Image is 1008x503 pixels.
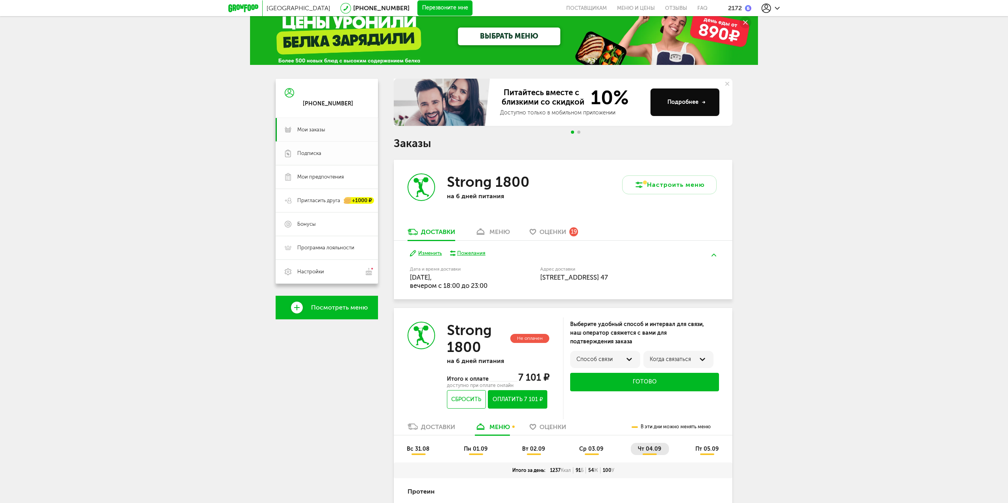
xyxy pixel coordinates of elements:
[569,227,578,236] div: 19
[276,296,378,319] a: Посмотреть меню
[410,250,442,257] button: Изменить
[728,4,742,12] div: 2172
[276,212,378,236] a: Бонусы
[611,468,614,473] span: У
[447,173,530,190] h3: Strong 1800
[667,98,706,106] div: Подробнее
[297,221,316,228] span: Бонусы
[311,304,368,311] span: Посмотреть меню
[540,273,608,281] span: [STREET_ADDRESS] 47
[276,260,378,284] a: Настройки
[518,372,549,383] span: 7 101 ₽
[276,118,378,142] a: Мои заказы
[457,250,485,257] div: Пожелания
[276,142,378,165] a: Подписка
[581,468,584,473] span: Б
[522,446,545,452] span: вт 02.09
[500,109,644,117] div: Доступно только в мобильном приложении
[570,373,719,391] button: Готово
[576,356,634,363] div: Способ связи
[471,422,514,435] a: меню
[410,267,500,271] label: Дата и время доставки
[579,446,603,452] span: ср 03.09
[573,467,586,474] div: 91
[297,244,354,251] span: Программа лояльности
[408,484,435,499] h4: Протеин
[526,228,582,240] a: Оценки 19
[586,467,600,474] div: 54
[417,0,472,16] button: Перезвоните мне
[404,228,459,240] a: Доставки
[447,390,486,409] button: Сбросить
[632,419,711,435] div: В эти дни можно менять меню
[695,446,719,452] span: пт 05.09
[539,423,566,431] span: Оценки
[353,4,409,12] a: [PHONE_NUMBER]
[458,28,560,45] a: ВЫБРАТЬ МЕНЮ
[447,383,549,387] div: доступно при оплате онлайн
[510,334,549,343] div: Не оплачен
[488,390,547,409] button: Оплатить 7 101 ₽
[548,467,573,474] div: 1237
[745,5,751,11] img: bonus_b.cdccf46.png
[586,88,629,107] span: 10%
[600,467,617,474] div: 100
[622,175,717,194] button: Настроить меню
[577,131,580,134] span: Go to slide 2
[638,446,661,452] span: чт 04.09
[540,267,687,271] label: Адрес доставки
[276,236,378,260] a: Программа лояльности
[712,254,716,256] img: arrow-up-green.5eb5f82.svg
[650,88,719,116] button: Подробнее
[526,422,570,435] a: Оценки
[539,228,566,236] span: Оценки
[571,131,574,134] span: Go to slide 1
[471,228,514,240] a: меню
[276,165,378,189] a: Мои предпочтения
[297,268,324,275] span: Настройки
[450,250,485,257] button: Пожелания
[447,322,509,356] h3: Strong 1800
[447,376,489,382] span: Итого к оплате
[276,189,378,212] a: Пригласить друга +1000 ₽
[404,422,459,435] a: Доставки
[421,228,455,236] div: Доставки
[297,173,344,181] span: Мои предпочтения
[500,88,586,107] span: Питайтесь вместе с близкими со скидкой
[561,468,571,473] span: Ккал
[297,150,321,157] span: Подписка
[267,4,330,12] span: [GEOGRAPHIC_DATA]
[344,197,374,204] div: +1000 ₽
[394,79,492,126] img: family-banner.579af9d.jpg
[510,467,548,474] div: Итого за день:
[407,446,430,452] span: вс 31.08
[297,126,325,133] span: Мои заказы
[650,356,707,363] div: Когда связаться
[297,197,340,204] span: Пригласить друга
[394,138,732,149] h1: Заказы
[421,423,455,431] div: Доставки
[570,320,719,346] div: Выберите удобный способ и интервал для связи, наш оператор свяжется с вами для подтверждения заказа
[464,446,487,452] span: пн 01.09
[447,192,549,200] p: на 6 дней питания
[489,228,510,236] div: меню
[303,100,353,107] div: [PHONE_NUMBER]
[447,357,549,365] p: на 6 дней питания
[410,273,487,289] span: [DATE], вечером c 18:00 до 23:00
[489,423,510,431] div: меню
[594,468,598,473] span: Ж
